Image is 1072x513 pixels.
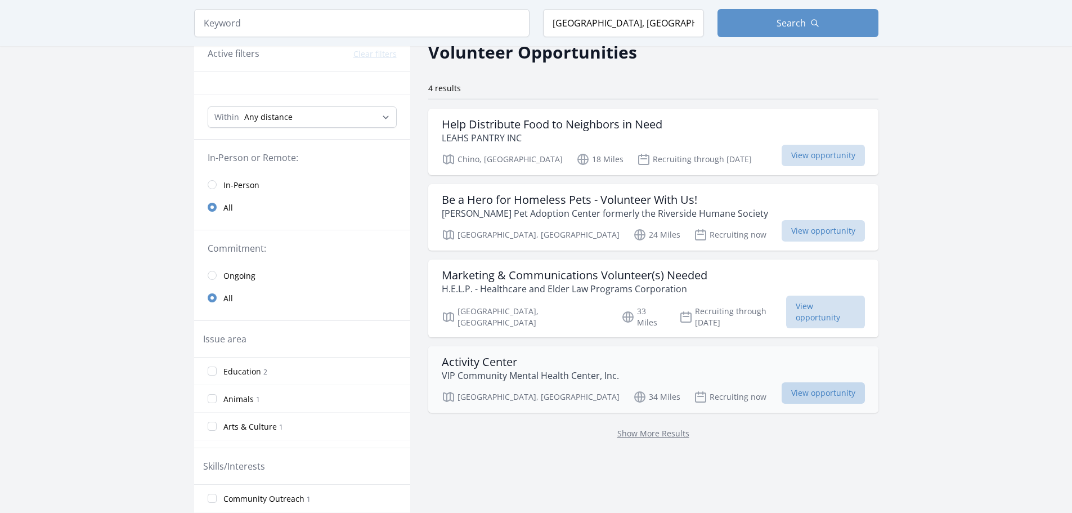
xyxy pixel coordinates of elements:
[194,196,410,218] a: All
[256,395,260,404] span: 1
[442,369,619,382] p: VIP Community Mental Health Center, Inc.
[777,16,806,30] span: Search
[208,47,259,60] h3: Active filters
[208,494,217,503] input: Community Outreach 1
[694,228,766,242] p: Recruiting now
[208,106,397,128] select: Search Radius
[307,494,311,504] span: 1
[223,293,233,304] span: All
[194,287,410,309] a: All
[442,153,563,166] p: Chino, [GEOGRAPHIC_DATA]
[208,422,217,431] input: Arts & Culture 1
[637,153,752,166] p: Recruiting through [DATE]
[633,390,680,404] p: 34 Miles
[694,390,766,404] p: Recruiting now
[428,83,461,93] span: 4 results
[223,421,277,432] span: Arts & Culture
[208,151,397,164] legend: In-Person or Remote:
[442,193,768,207] h3: Be a Hero for Homeless Pets - Volunteer With Us!
[633,228,680,242] p: 24 Miles
[782,145,865,166] span: View opportunity
[208,242,397,255] legend: Commitment:
[679,306,787,328] p: Recruiting through [DATE]
[617,428,689,439] a: Show More Results
[442,131,662,145] p: LEAHS PANTRY INC
[442,207,768,220] p: [PERSON_NAME] Pet Adoption Center formerly the Riverside Humane Society
[442,390,620,404] p: [GEOGRAPHIC_DATA], [GEOGRAPHIC_DATA]
[223,366,261,377] span: Education
[208,367,217,376] input: Education 2
[717,9,878,37] button: Search
[223,270,255,282] span: Ongoing
[576,153,624,166] p: 18 Miles
[223,180,259,191] span: In-Person
[442,282,707,296] p: H.E.L.P. - Healthcare and Elder Law Programs Corporation
[428,39,637,65] h2: Volunteer Opportunities
[353,48,397,60] button: Clear filters
[208,394,217,403] input: Animals 1
[223,202,233,213] span: All
[223,493,304,505] span: Community Outreach
[782,382,865,404] span: View opportunity
[442,306,608,328] p: [GEOGRAPHIC_DATA], [GEOGRAPHIC_DATA]
[442,355,619,369] h3: Activity Center
[442,118,662,131] h3: Help Distribute Food to Neighbors in Need
[194,9,530,37] input: Keyword
[263,367,267,377] span: 2
[782,220,865,242] span: View opportunity
[428,260,878,337] a: Marketing & Communications Volunteer(s) Needed H.E.L.P. - Healthcare and Elder Law Programs Corpo...
[203,460,265,473] legend: Skills/Interests
[194,264,410,287] a: Ongoing
[442,269,707,282] h3: Marketing & Communications Volunteer(s) Needed
[428,184,878,251] a: Be a Hero for Homeless Pets - Volunteer With Us! [PERSON_NAME] Pet Adoption Center formerly the R...
[428,109,878,175] a: Help Distribute Food to Neighbors in Need LEAHS PANTRY INC Chino, [GEOGRAPHIC_DATA] 18 Miles Recr...
[194,173,410,196] a: In-Person
[223,394,254,405] span: Animals
[786,296,864,328] span: View opportunity
[621,306,666,328] p: 33 Miles
[279,422,283,432] span: 1
[543,9,704,37] input: Location
[442,228,620,242] p: [GEOGRAPHIC_DATA], [GEOGRAPHIC_DATA]
[203,332,246,346] legend: Issue area
[428,346,878,413] a: Activity Center VIP Community Mental Health Center, Inc. [GEOGRAPHIC_DATA], [GEOGRAPHIC_DATA] 34 ...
